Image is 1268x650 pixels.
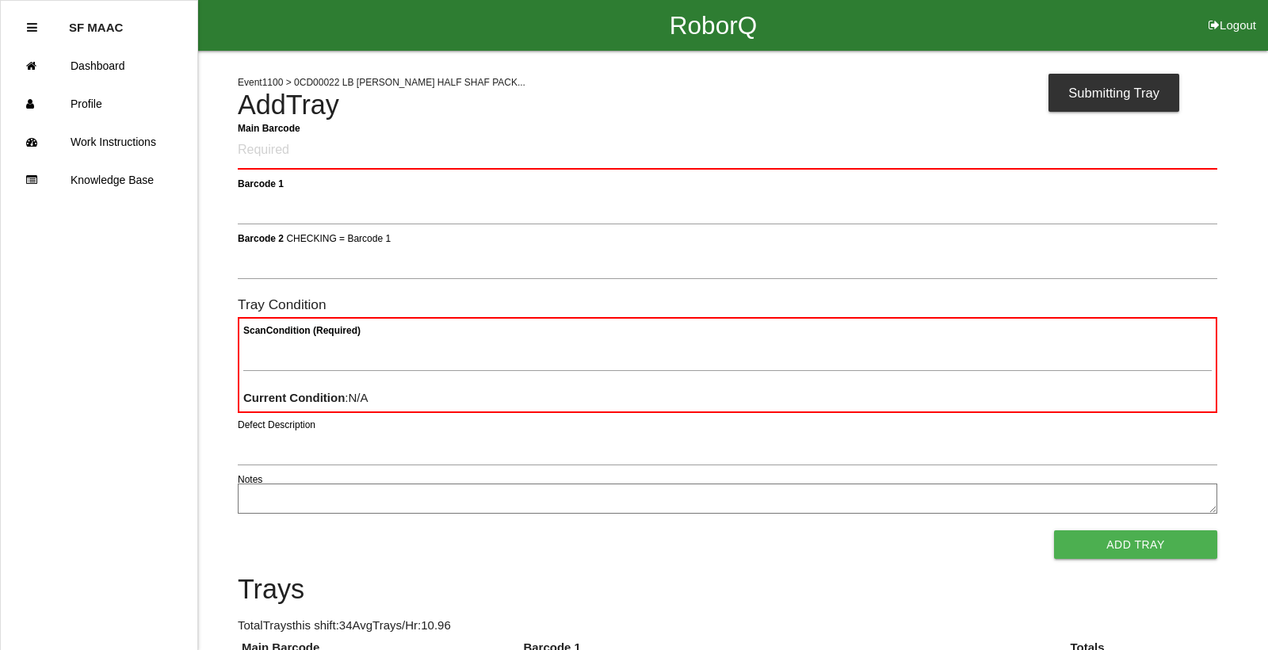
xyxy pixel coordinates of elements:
label: Notes [238,472,262,487]
button: Add Tray [1054,530,1217,559]
b: Barcode 2 [238,232,284,243]
span: CHECKING = Barcode 1 [286,232,391,243]
span: Event 1100 > 0CD00022 LB [PERSON_NAME] HALF SHAF PACK... [238,77,525,88]
h6: Tray Condition [238,297,1217,312]
label: Defect Description [238,418,315,432]
a: Profile [1,85,197,123]
input: Required [238,132,1217,170]
b: Current Condition [243,391,345,404]
h4: Trays [238,575,1217,605]
a: Work Instructions [1,123,197,161]
b: Main Barcode [238,122,300,133]
div: Close [27,9,37,47]
span: : N/A [243,391,369,404]
p: SF MAAC [69,9,123,34]
a: Knowledge Base [1,161,197,199]
p: Total Trays this shift: 34 Avg Trays /Hr: 10.96 [238,617,1217,635]
h4: Add Tray [238,90,1217,120]
b: Scan Condition (Required) [243,325,361,336]
div: Submitting Tray [1048,74,1179,112]
b: Barcode 1 [238,178,284,189]
a: Dashboard [1,47,197,85]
